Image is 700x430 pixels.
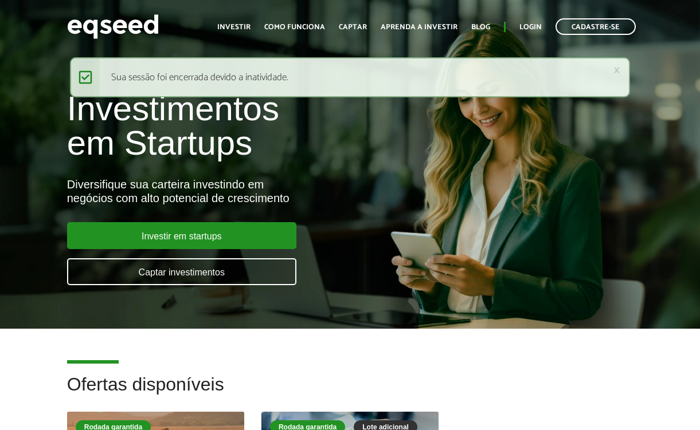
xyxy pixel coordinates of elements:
a: Captar [339,23,367,31]
div: Diversifique sua carteira investindo em negócios com alto potencial de crescimento [67,177,400,205]
h1: Investimentos em Startups [67,92,400,160]
a: Aprenda a investir [381,23,457,31]
img: EqSeed [67,11,159,42]
a: Investir [217,23,251,31]
a: Blog [471,23,490,31]
h2: Ofertas disponíveis [67,374,633,412]
a: Cadastre-se [556,18,636,35]
a: Captar investimentos [67,258,296,285]
a: × [613,64,620,76]
a: Login [519,23,542,31]
a: Como funciona [264,23,325,31]
div: Sua sessão foi encerrada devido a inatividade. [70,57,630,97]
a: Investir em startups [67,222,296,249]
